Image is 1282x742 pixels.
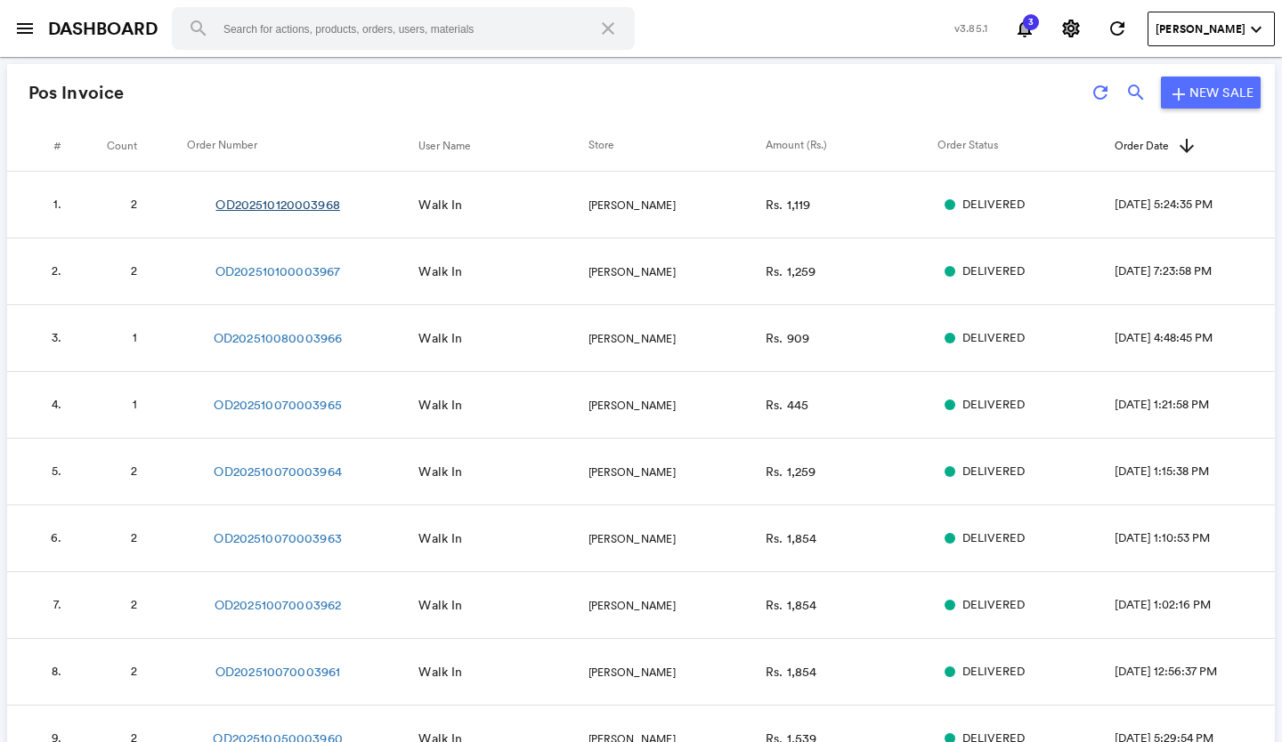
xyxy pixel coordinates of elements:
[83,121,186,171] th: Count
[7,372,83,439] td: 4.
[588,531,676,546] span: [PERSON_NAME]
[177,7,220,50] button: Search
[7,505,83,572] td: 6.
[588,665,676,680] span: [PERSON_NAME]
[418,464,462,480] span: Walk In
[131,664,137,679] span: 2
[588,264,676,279] span: [PERSON_NAME]
[215,262,340,280] a: OD202510100003967
[588,198,676,213] span: [PERSON_NAME]
[215,196,339,214] a: OD202510120003968
[1115,138,1169,153] span: Order Date
[48,16,158,42] a: DASHBOARD
[1099,11,1135,46] button: Refresh State
[1007,11,1043,46] button: Notifications
[418,197,462,213] span: Walk In
[962,197,1025,214] span: DELIVERED
[962,397,1025,414] span: DELIVERED
[215,596,341,614] a: OD202510070003962
[1115,172,1275,238] td: [DATE] 5:24:35 PM
[1118,75,1154,110] button: search
[1115,639,1275,706] td: [DATE] 12:56:37 PM
[418,530,462,546] span: Walk In
[1161,77,1261,109] a: addNew Sale
[588,121,766,171] th: Store
[14,18,36,39] md-icon: menu
[7,639,83,706] td: 8.
[131,530,137,545] span: 2
[418,597,462,613] span: Walk In
[214,396,341,414] a: OD202510070003965
[418,263,462,279] span: Walk In
[131,263,137,278] span: 2
[766,530,816,546] span: Rs. 1,854
[418,330,462,346] span: Walk In
[131,597,137,612] span: 2
[1168,84,1189,105] md-icon: add
[588,398,676,413] span: [PERSON_NAME]
[962,330,1025,347] span: DELIVERED
[1125,82,1147,103] md-icon: search
[766,330,809,346] span: Rs. 909
[954,20,987,36] span: v3.85.1
[766,121,937,171] th: Amount (Rs.)
[1060,18,1082,39] md-icon: settings
[1107,18,1128,39] md-icon: refresh
[1189,85,1254,101] span: New Sale
[1115,572,1275,639] td: [DATE] 1:02:16 PM
[7,305,83,372] td: 3.
[766,197,810,213] span: Rs. 1,119
[587,7,629,50] button: Clear
[766,263,815,279] span: Rs. 1,259
[1090,82,1111,103] md-icon: refresh
[172,7,635,50] input: Search for actions, products, orders, users, materials
[418,664,462,680] span: Walk In
[214,529,341,547] a: OD202510070003963
[214,329,342,347] a: OD202510080003966
[131,464,137,479] span: 2
[131,197,137,212] span: 2
[766,397,808,413] span: Rs. 445
[1022,18,1040,27] span: 3
[7,238,83,305] td: 2.
[588,331,676,346] span: [PERSON_NAME]
[1115,238,1275,305] td: [DATE] 7:23:58 PM
[962,597,1025,614] span: DELIVERED
[1083,75,1118,110] button: refresh
[1014,18,1035,39] md-icon: notifications
[962,263,1025,280] span: DELIVERED
[1115,439,1275,505] td: [DATE] 1:15:38 PM
[962,530,1025,547] span: DELIVERED
[214,463,341,480] a: OD202510070003964
[962,464,1025,480] span: DELIVERED
[215,663,340,681] a: OD202510070003961
[1156,21,1245,37] span: [PERSON_NAME]
[597,18,619,39] md-icon: close
[1115,505,1275,572] td: [DATE] 1:10:53 PM
[188,18,209,39] md-icon: search
[28,83,124,102] h4: Pos Invoice
[7,439,83,505] td: 5.
[588,464,676,480] span: [PERSON_NAME]
[133,330,137,345] span: 1
[133,397,137,412] span: 1
[1148,12,1275,46] button: User
[962,664,1025,681] span: DELIVERED
[1115,372,1275,439] td: [DATE] 1:21:58 PM
[7,572,83,639] td: 7.
[1115,305,1275,372] td: [DATE] 4:48:45 PM
[766,664,816,680] span: Rs. 1,854
[7,172,83,238] td: 1.
[766,597,816,613] span: Rs. 1,854
[1053,11,1089,46] button: Settings
[1245,19,1267,40] md-icon: expand_more
[7,121,83,171] th: #
[1176,135,1197,157] md-icon: arrow-up.svg
[187,121,419,171] th: Order Number
[766,464,815,480] span: Rs. 1,259
[7,11,43,46] button: open sidebar
[588,598,676,613] span: [PERSON_NAME]
[418,397,462,413] span: Walk In
[418,138,471,153] span: User Name
[937,121,1115,171] th: Order Status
